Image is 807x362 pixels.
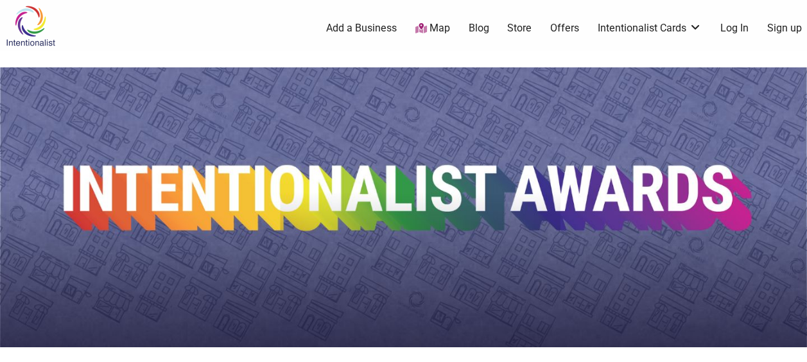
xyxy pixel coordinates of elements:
[507,21,532,35] a: Store
[767,21,802,35] a: Sign up
[415,21,450,36] a: Map
[326,21,397,35] a: Add a Business
[550,21,579,35] a: Offers
[720,21,749,35] a: Log In
[598,21,702,35] a: Intentionalist Cards
[469,21,489,35] a: Blog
